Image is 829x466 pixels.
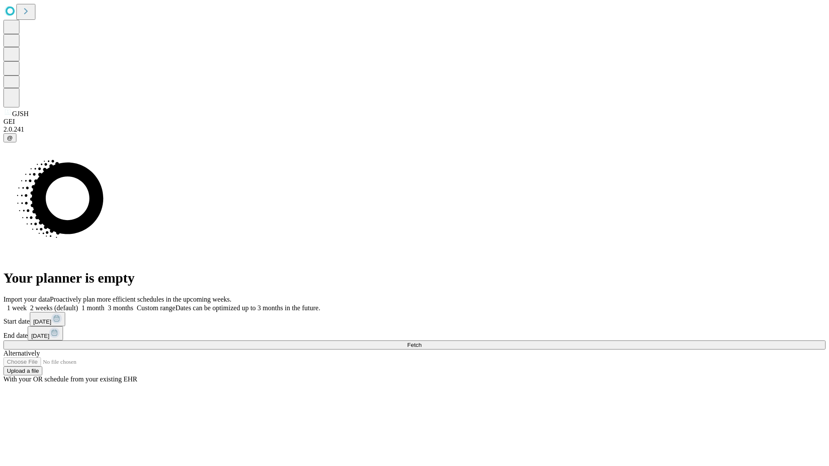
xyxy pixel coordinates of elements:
div: GEI [3,118,826,126]
span: With your OR schedule from your existing EHR [3,375,137,383]
button: @ [3,133,16,142]
span: Import your data [3,296,50,303]
span: Dates can be optimized up to 3 months in the future. [175,304,320,312]
span: Alternatively [3,349,40,357]
div: 2.0.241 [3,126,826,133]
button: Fetch [3,340,826,349]
span: [DATE] [33,318,51,325]
span: Proactively plan more efficient schedules in the upcoming weeks. [50,296,231,303]
button: [DATE] [28,326,63,340]
span: GJSH [12,110,28,117]
span: 1 month [82,304,104,312]
span: 1 week [7,304,27,312]
div: End date [3,326,826,340]
button: Upload a file [3,366,42,375]
span: Fetch [407,342,421,348]
span: @ [7,135,13,141]
span: 2 weeks (default) [30,304,78,312]
button: [DATE] [30,312,65,326]
span: 3 months [108,304,133,312]
h1: Your planner is empty [3,270,826,286]
span: Custom range [137,304,175,312]
span: [DATE] [31,333,49,339]
div: Start date [3,312,826,326]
